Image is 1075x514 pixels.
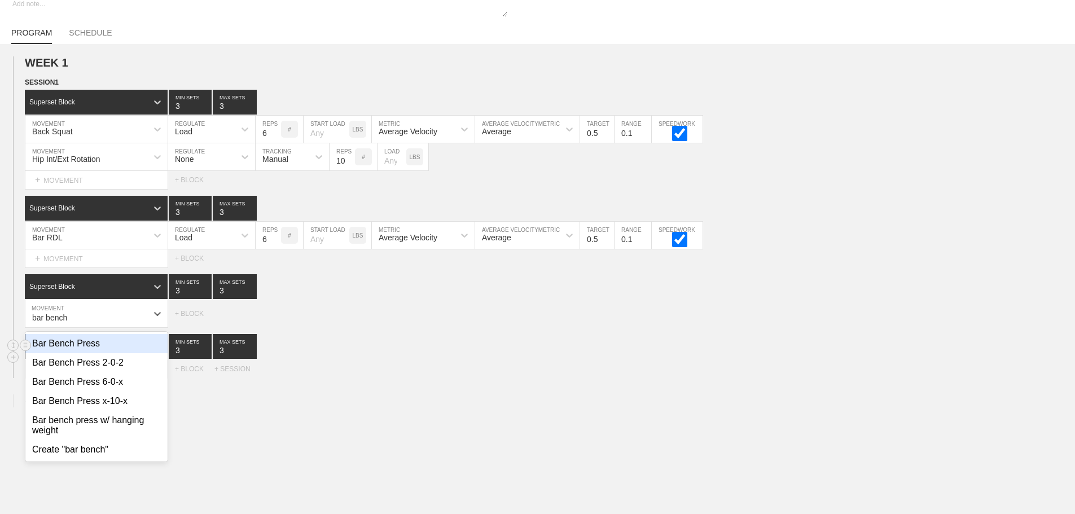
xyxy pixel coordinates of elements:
p: LBS [410,154,420,160]
div: Average Velocity [379,233,437,242]
p: LBS [353,232,363,239]
div: + BLOCK [175,365,214,373]
div: WEEK 2 [25,394,78,407]
span: WEEK 1 [25,56,68,69]
div: Back Squat [32,127,73,136]
div: Superset Block [29,283,75,291]
div: Load [175,127,192,136]
input: Any [304,116,349,143]
span: SESSION 1 [25,78,59,86]
a: PROGRAM [11,28,52,44]
p: LBS [353,126,363,133]
div: Bar Bench Press [25,334,168,353]
input: None [213,334,257,359]
a: SCHEDULE [69,28,112,43]
div: Create "bar bench" [25,440,168,459]
div: + BLOCK [175,310,214,318]
span: + [25,397,30,406]
div: None [175,155,194,164]
span: + [35,175,40,184]
span: + [35,253,40,263]
div: MOVEMENT [25,249,168,268]
div: Superset Block [29,204,75,212]
iframe: Chat Widget [1019,460,1075,514]
div: MOVEMENT [25,171,168,190]
div: Load [175,233,192,242]
input: None [213,90,257,115]
input: Any [378,143,406,170]
div: Manual [262,155,288,164]
p: # [288,232,291,239]
div: Bar Bench Press x-10-x [25,392,168,411]
p: # [288,126,291,133]
div: + SESSION [214,365,260,373]
div: Average Velocity [379,127,437,136]
div: Superset Block [29,98,75,106]
input: None [213,274,257,299]
div: Average [482,233,511,242]
input: None [213,196,257,221]
div: + BLOCK [175,254,214,262]
input: Any [304,222,349,249]
div: Bar Bench Press 2-0-2 [25,353,168,372]
div: Bar bench press w/ hanging weight [25,411,168,440]
div: Bar Bench Press 6-0-x [25,372,168,392]
p: # [362,154,365,160]
div: Average [482,127,511,136]
div: + BLOCK [175,176,214,184]
div: Hip Int/Ext Rotation [32,155,100,164]
div: Bar RDL [32,233,63,242]
div: MOVEMENT [25,360,168,379]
